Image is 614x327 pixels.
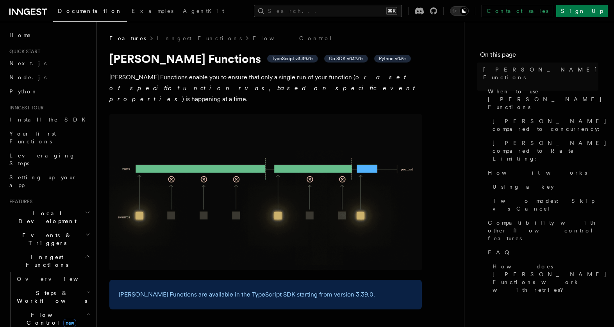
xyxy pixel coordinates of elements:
a: How it works [485,166,598,180]
span: Compatibility with other flow control features [488,219,598,242]
a: Documentation [53,2,127,22]
span: Flow Control [14,311,86,327]
a: Your first Functions [6,127,92,148]
a: Home [6,28,92,42]
span: Next.js [9,60,46,66]
span: Python v0.5+ [379,55,406,62]
button: Events & Triggers [6,228,92,250]
span: Documentation [58,8,122,14]
span: Inngest tour [6,105,44,111]
span: Leveraging Steps [9,152,75,166]
p: [PERSON_NAME] Functions are available in the TypeScript SDK starting from version 3.39.0. [119,289,412,300]
span: Local Development [6,209,85,225]
span: Examples [132,8,173,14]
button: Toggle dark mode [450,6,469,16]
a: Next.js [6,56,92,70]
span: Node.js [9,74,46,80]
span: How does [PERSON_NAME] Functions work with retries? [493,263,607,294]
span: [PERSON_NAME] Functions [483,66,598,81]
a: AgentKit [178,2,229,21]
span: Your first Functions [9,130,56,145]
span: FAQ [488,248,513,256]
a: Flow Control [253,34,333,42]
a: Node.js [6,70,92,84]
span: Python [9,88,38,95]
span: TypeScript v3.39.0+ [272,55,313,62]
span: Features [6,198,32,205]
a: Python [6,84,92,98]
span: Home [9,31,31,39]
a: Compatibility with other flow control features [485,216,598,245]
a: Inngest Functions [157,34,242,42]
span: Install the SDK [9,116,90,123]
h4: On this page [480,50,598,63]
a: Leveraging Steps [6,148,92,170]
span: Setting up your app [9,174,77,188]
a: Overview [14,272,92,286]
span: Go SDK v0.12.0+ [329,55,363,62]
span: How it works [488,169,587,177]
a: [PERSON_NAME] compared to Rate Limiting: [489,136,598,166]
a: [PERSON_NAME] compared to concurrency: [489,114,598,136]
span: When to use [PERSON_NAME] Functions [488,88,602,111]
a: Contact sales [482,5,553,17]
span: Quick start [6,48,40,55]
span: [PERSON_NAME] compared to concurrency: [493,117,607,133]
span: Using a key [493,183,554,191]
em: or a set of specific function runs, based on specific event properties [109,73,419,103]
button: Inngest Functions [6,250,92,272]
img: Singleton Functions only process one run at a time. [109,114,422,270]
a: Install the SDK [6,113,92,127]
span: Steps & Workflows [14,289,87,305]
button: Search...⌘K [254,5,402,17]
a: Two modes: Skip vs Cancel [489,194,598,216]
a: Sign Up [556,5,608,17]
a: How does [PERSON_NAME] Functions work with retries? [489,259,598,297]
button: Steps & Workflows [14,286,92,308]
h1: [PERSON_NAME] Functions [109,52,422,66]
a: Setting up your app [6,170,92,192]
p: [PERSON_NAME] Functions enable you to ensure that only a single run of your function ( ) is happe... [109,72,422,105]
button: Local Development [6,206,92,228]
span: Inngest Functions [6,253,84,269]
span: AgentKit [183,8,224,14]
a: Examples [127,2,178,21]
span: Features [109,34,146,42]
a: [PERSON_NAME] Functions [480,63,598,84]
kbd: ⌘K [386,7,397,15]
span: Overview [17,276,97,282]
span: Two modes: Skip vs Cancel [493,197,598,213]
a: When to use [PERSON_NAME] Functions [485,84,598,114]
span: [PERSON_NAME] compared to Rate Limiting: [493,139,607,163]
a: Using a key [489,180,598,194]
span: Events & Triggers [6,231,85,247]
a: FAQ [485,245,598,259]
